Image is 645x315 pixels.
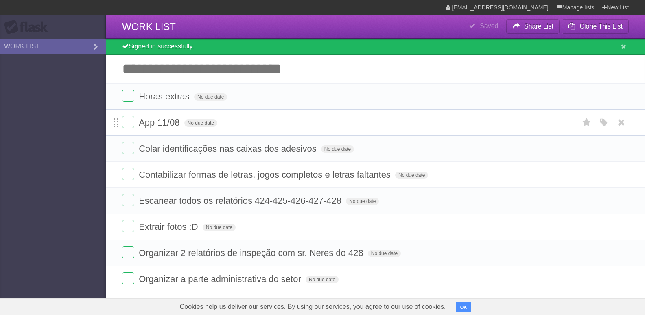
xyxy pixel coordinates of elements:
[579,116,595,129] label: Star task
[4,20,53,35] div: Flask
[122,168,134,180] label: Done
[562,19,629,34] button: Clone This List
[122,272,134,284] label: Done
[368,250,401,257] span: No due date
[506,19,560,34] button: Share List
[122,21,176,32] span: WORK LIST
[184,119,217,127] span: No due date
[122,90,134,102] label: Done
[480,22,498,29] b: Saved
[122,194,134,206] label: Done
[139,196,343,206] span: Escanear todos os relatórios 424-425-426-427-428
[203,224,236,231] span: No due date
[139,143,319,154] span: Colar identificações nas caixas dos adesivos
[122,246,134,258] label: Done
[579,23,623,30] b: Clone This List
[122,142,134,154] label: Done
[106,39,645,55] div: Signed in successfully.
[456,302,472,312] button: OK
[122,220,134,232] label: Done
[122,116,134,128] label: Done
[172,299,454,315] span: Cookies help us deliver our services. By using our services, you agree to our use of cookies.
[346,198,379,205] span: No due date
[139,91,192,101] span: Horas extras
[139,117,181,128] span: App 11/08
[139,248,365,258] span: Organizar 2 relatórios de inspeção com sr. Neres do 428
[194,93,227,101] span: No due date
[139,274,303,284] span: Organizar a parte administrativa do setor
[395,172,428,179] span: No due date
[524,23,553,30] b: Share List
[321,145,354,153] span: No due date
[139,222,200,232] span: Extrair fotos :D
[306,276,339,283] span: No due date
[139,170,393,180] span: Contabilizar formas de letras, jogos completos e letras faltantes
